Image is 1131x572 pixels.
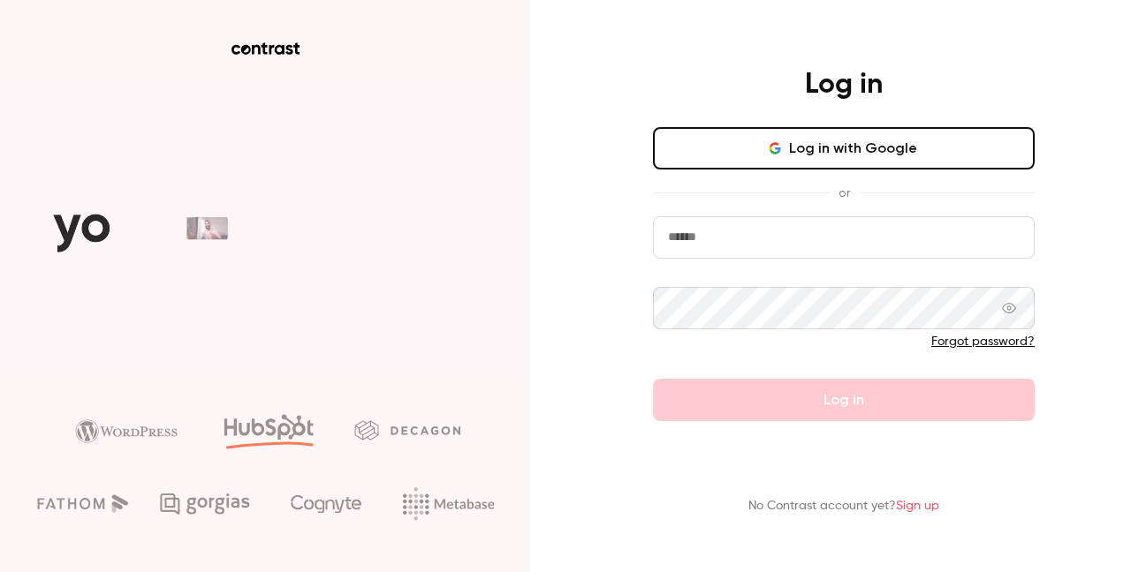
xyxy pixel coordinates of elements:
[896,500,939,512] a: Sign up
[830,184,859,202] span: or
[805,67,883,102] h4: Log in
[931,335,1035,348] a: Forgot password?
[653,127,1035,169] button: Log in with Google
[748,497,939,516] p: No Contrast account yet?
[354,420,460,440] img: decagon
